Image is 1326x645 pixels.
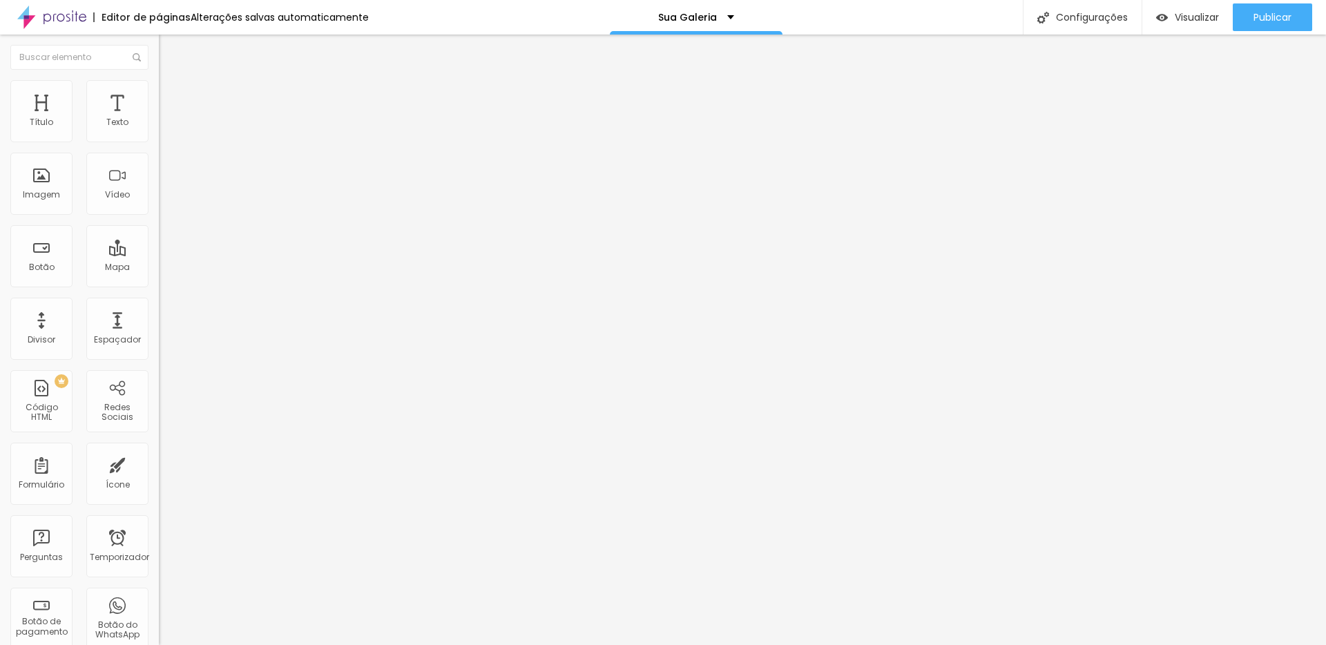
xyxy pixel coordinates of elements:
font: Configurações [1056,10,1128,24]
font: Formulário [19,479,64,490]
font: Sua Galeria [658,10,717,24]
font: Mapa [105,261,130,273]
font: Botão de pagamento [16,615,68,637]
font: Código HTML [26,401,58,423]
font: Visualizar [1175,10,1219,24]
font: Divisor [28,334,55,345]
button: Visualizar [1142,3,1233,31]
img: view-1.svg [1156,12,1168,23]
img: Ícone [133,53,141,61]
font: Editor de páginas [102,10,191,24]
font: Publicar [1253,10,1291,24]
font: Texto [106,116,128,128]
img: Ícone [1037,12,1049,23]
font: Espaçador [94,334,141,345]
iframe: Editor [159,35,1326,645]
font: Perguntas [20,551,63,563]
font: Redes Sociais [102,401,133,423]
font: Ícone [106,479,130,490]
font: Título [30,116,53,128]
button: Publicar [1233,3,1312,31]
font: Alterações salvas automaticamente [191,10,369,24]
font: Botão [29,261,55,273]
input: Buscar elemento [10,45,148,70]
font: Imagem [23,189,60,200]
font: Temporizador [90,551,149,563]
font: Botão do WhatsApp [95,619,140,640]
font: Vídeo [105,189,130,200]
